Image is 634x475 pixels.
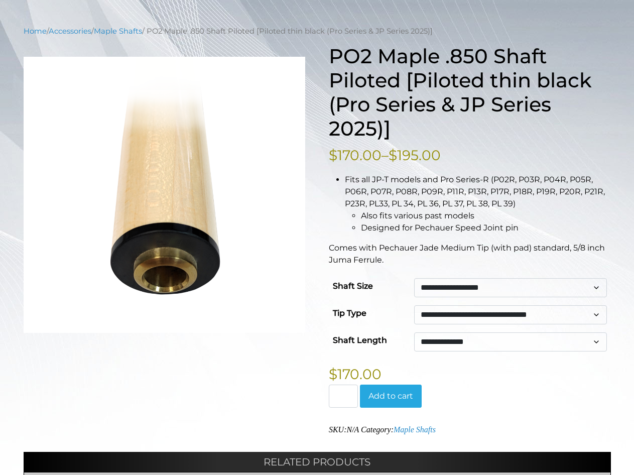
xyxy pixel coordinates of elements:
a: Accessories [49,27,91,36]
a: Maple Shafts [394,425,436,434]
h1: PO2 Maple .850 Shaft Piloted [Piloted thin black (Pro Series & JP Series 2025)] [329,44,611,141]
span: SKU: [329,425,359,434]
button: Add to cart [360,385,422,408]
li: Also fits various past models [361,210,611,222]
bdi: 170.00 [329,147,382,164]
label: Shaft Size [333,278,373,294]
p: Comes with Pechauer Jade Medium Tip (with pad) standard, 5/8 inch Juma Ferrule. [329,242,611,266]
span: N/A [346,425,359,434]
bdi: 195.00 [389,147,441,164]
bdi: 170.00 [329,366,382,383]
span: $ [389,147,397,164]
img: Maple .850 Shaft Piloted [24,57,306,333]
p: – [329,145,611,166]
label: Tip Type [333,305,366,321]
li: Fits all JP-T models and Pro Series-R (P02R, P03R, P04R, P05R, P06R, P07R, P08R, P09R, P11R, P13R... [345,174,611,234]
a: Home [24,27,47,36]
li: Designed for Pechauer Speed Joint pin [361,222,611,234]
h2: Related products [24,452,611,472]
span: Category: [361,425,436,434]
nav: Breadcrumb [24,26,611,37]
span: $ [329,147,337,164]
input: Product quantity [329,385,358,408]
label: Shaft Length [333,332,387,348]
span: $ [329,366,337,383]
a: Maple Shafts [94,27,142,36]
